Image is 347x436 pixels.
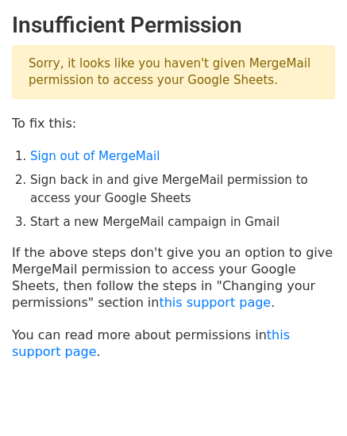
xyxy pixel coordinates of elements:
[30,213,335,231] li: Start a new MergeMail campaign in Gmail
[12,327,335,360] p: You can read more about permissions in .
[12,327,290,359] a: this support page
[12,244,335,311] p: If the above steps don't give you an option to give MergeMail permission to access your Google Sh...
[12,45,335,99] p: Sorry, it looks like you haven't given MergeMail permission to access your Google Sheets.
[12,115,335,132] p: To fix this:
[30,149,160,163] a: Sign out of MergeMail
[30,171,335,207] li: Sign back in and give MergeMail permission to access your Google Sheets
[12,12,335,39] h2: Insufficient Permission
[159,295,271,310] a: this support page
